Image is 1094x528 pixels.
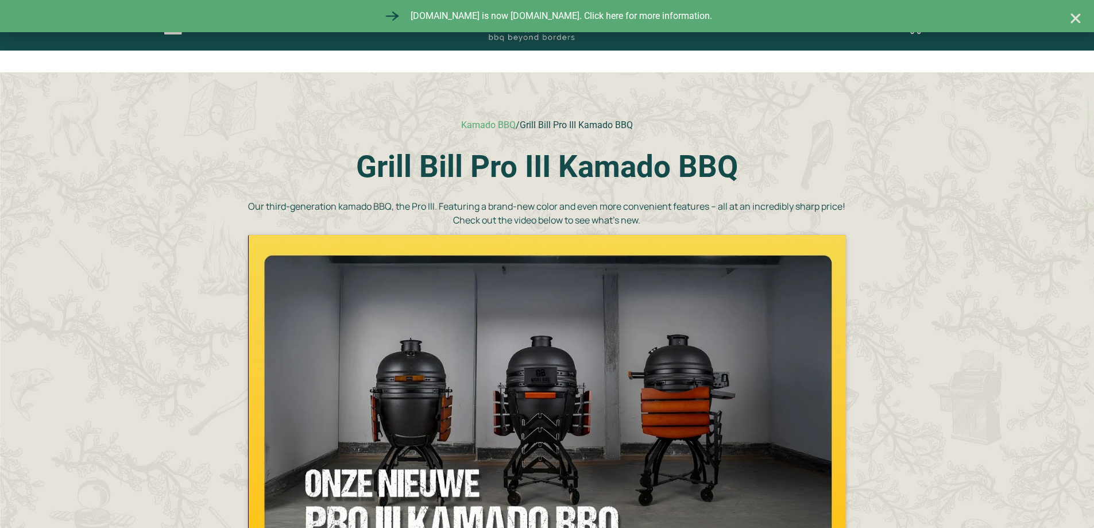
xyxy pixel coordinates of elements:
span: / [516,120,520,130]
span: [DOMAIN_NAME] is now [DOMAIN_NAME]. Click here for more information. [408,9,712,23]
p: Our third-generation kamado BBQ, the Pro III. Featuring a brand-new color and even more convenien... [248,199,845,227]
a: Kamado BBQ [461,120,516,130]
span: Grill Bill Pro III Kamado BBQ [520,120,633,130]
h1: Grill Bill Pro III Kamado BBQ [248,152,845,182]
a: [DOMAIN_NAME] is now [DOMAIN_NAME]. Click here for more information. [382,6,712,26]
a: Close [1069,11,1083,25]
nav: breadcrumbs [248,118,845,132]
